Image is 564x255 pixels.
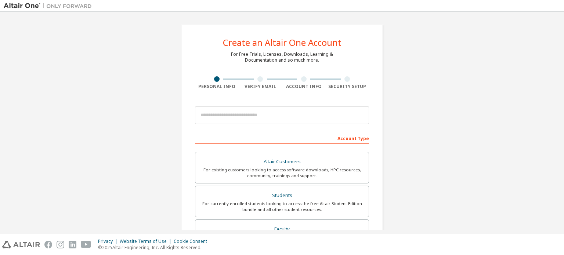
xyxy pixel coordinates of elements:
div: For Free Trials, Licenses, Downloads, Learning & Documentation and so much more. [231,51,333,63]
div: Verify Email [239,84,282,90]
img: altair_logo.svg [2,241,40,248]
img: Altair One [4,2,95,10]
div: Cookie Consent [174,238,211,244]
p: © 2025 Altair Engineering, Inc. All Rights Reserved. [98,244,211,251]
div: Altair Customers [200,157,364,167]
div: Security Setup [326,84,369,90]
img: instagram.svg [57,241,64,248]
img: facebook.svg [44,241,52,248]
div: Privacy [98,238,120,244]
div: Create an Altair One Account [223,38,341,47]
img: youtube.svg [81,241,91,248]
div: Account Type [195,132,369,144]
div: Students [200,190,364,201]
div: Website Terms of Use [120,238,174,244]
div: For existing customers looking to access software downloads, HPC resources, community, trainings ... [200,167,364,179]
div: For currently enrolled students looking to access the free Altair Student Edition bundle and all ... [200,201,364,212]
div: Personal Info [195,84,239,90]
img: linkedin.svg [69,241,76,248]
div: Account Info [282,84,326,90]
div: Faculty [200,224,364,234]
